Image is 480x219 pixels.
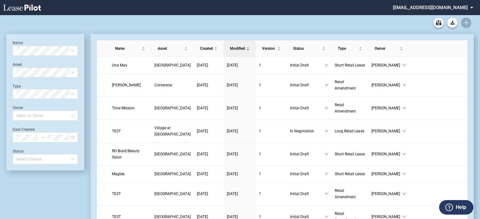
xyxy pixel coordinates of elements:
[194,40,224,57] th: Created
[259,192,261,196] span: 1
[335,152,365,156] span: Short Retail Lease
[112,172,125,176] span: Magtex
[402,106,406,110] span: down
[259,172,261,176] span: 1
[259,106,261,110] span: 1
[197,62,220,68] a: [DATE]
[154,62,191,68] a: [GEOGRAPHIC_DATA]
[41,135,45,140] span: to
[259,105,284,111] a: 1
[227,128,253,134] a: [DATE]
[112,83,141,87] span: Ashley Boutique
[259,191,284,197] a: 1
[402,152,406,156] span: down
[154,105,191,111] a: [GEOGRAPHIC_DATA]
[197,215,208,219] span: [DATE]
[112,171,148,177] a: Magtex
[154,82,191,88] a: Cornerstar
[227,171,253,177] a: [DATE]
[197,63,208,67] span: [DATE]
[335,151,365,157] a: Short Retail Lease
[371,105,402,111] span: [PERSON_NAME]
[325,215,328,219] span: down
[197,129,208,133] span: [DATE]
[371,82,402,88] span: [PERSON_NAME]
[439,200,473,215] button: Help
[259,83,261,87] span: 1
[13,127,35,132] label: Date Created
[325,129,328,133] span: down
[112,82,148,88] a: [PERSON_NAME]
[325,192,328,196] span: down
[259,129,261,133] span: 1
[154,192,191,196] span: Penn Mar Shopping Center
[375,45,399,52] span: Owner
[112,106,135,110] span: Time Mission
[262,45,276,52] span: Version
[13,149,24,153] label: Status
[259,82,284,88] a: 1
[402,63,406,67] span: down
[154,106,191,110] span: Randhurst Village
[338,45,358,52] span: Type
[335,171,365,177] a: Short Retail Lease
[13,41,23,45] label: Name
[230,45,245,52] span: Modified
[335,80,356,90] span: Retail Amendment
[335,188,356,199] span: Retail Amendment
[259,151,284,157] a: 1
[227,215,238,219] span: [DATE]
[456,203,466,211] label: Help
[112,191,148,197] a: TEST
[154,172,191,176] span: Wood Ridge Plaza
[112,148,148,160] a: RG Braid/Beauty Salon
[259,63,261,67] span: 1
[335,187,365,200] a: Retail Amendment
[290,151,325,157] span: Initial Draft
[112,105,148,111] a: Time Mission
[200,45,213,52] span: Created
[197,83,208,87] span: [DATE]
[154,126,191,136] span: Village at Allen
[371,191,402,197] span: [PERSON_NAME]
[224,40,256,57] th: Modified
[115,45,141,52] span: Name
[371,128,402,134] span: [PERSON_NAME]
[13,106,23,110] label: Owner
[197,151,220,157] a: [DATE]
[335,103,356,113] span: Retail Amendment
[335,79,365,91] a: Retail Amendment
[371,62,402,68] span: [PERSON_NAME]
[112,149,140,159] span: RG Braid/Beauty Salon
[227,191,253,197] a: [DATE]
[402,192,406,196] span: down
[227,83,238,87] span: [DATE]
[335,63,365,67] span: Short Retail Lease
[197,171,220,177] a: [DATE]
[259,128,284,134] a: 1
[259,62,284,68] a: 1
[154,191,191,197] a: [GEOGRAPHIC_DATA]
[293,45,321,52] span: Status
[154,152,191,156] span: Penn Station
[402,215,406,219] span: down
[402,172,406,176] span: down
[158,45,183,52] span: Asset
[112,192,121,196] span: TEST
[112,63,127,67] span: Una Mas
[227,151,253,157] a: [DATE]
[325,106,328,110] span: down
[112,129,121,133] span: TEST
[325,63,328,67] span: down
[197,105,220,111] a: [DATE]
[112,62,148,68] a: Una Mas
[290,128,325,134] span: In Negotiation
[109,40,151,57] th: Name
[112,128,148,134] a: TEST
[154,83,172,87] span: Cornerstar
[290,82,325,88] span: Initial Draft
[227,105,253,111] a: [DATE]
[227,129,238,133] span: [DATE]
[402,83,406,87] span: down
[197,191,220,197] a: [DATE]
